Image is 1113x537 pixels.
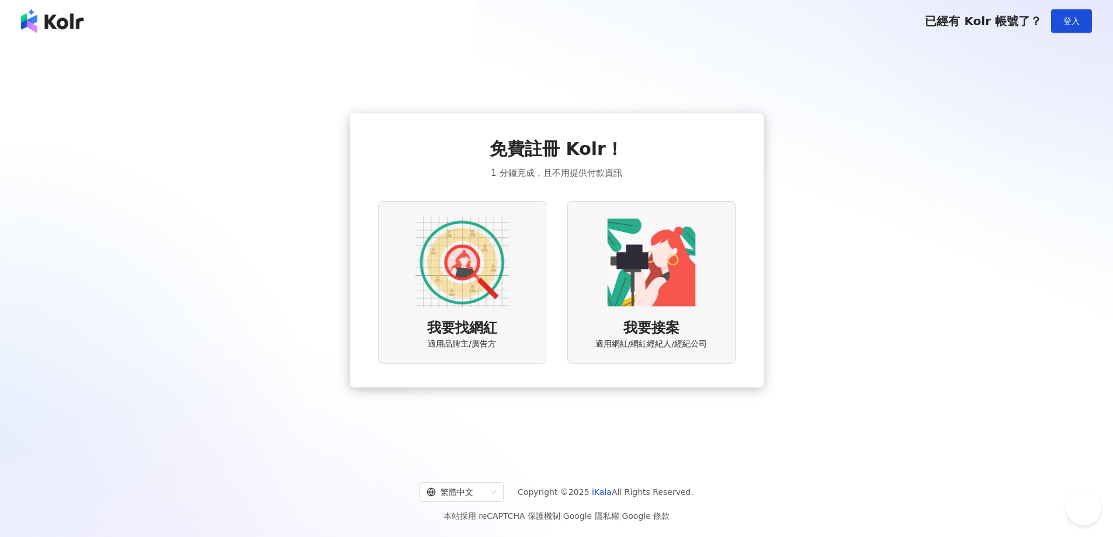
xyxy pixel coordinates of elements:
a: Google 條款 [622,511,670,521]
button: 登入 [1051,9,1092,33]
div: 繁體中文 [427,483,486,501]
span: 適用品牌主/廣告方 [428,338,496,350]
span: 適用網紅/網紅經紀人/經紀公司 [595,338,707,350]
iframe: Help Scout Beacon - Open [1066,490,1101,525]
a: Google 隱私權 [563,511,619,521]
span: | [560,511,563,521]
span: | [619,511,622,521]
span: 我要接案 [623,318,679,338]
span: Copyright © 2025 All Rights Reserved. [518,485,694,499]
img: AD identity option [415,216,509,309]
span: 1 分鐘完成，且不用提供付款資訊 [491,166,622,180]
a: iKala [592,487,612,497]
span: 免費註冊 Kolr！ [490,137,623,161]
span: 我要找網紅 [427,318,497,338]
span: 本站採用 reCAPTCHA 保護機制 [443,509,670,523]
img: KOL identity option [605,216,698,309]
span: 已經有 Kolr 帳號了？ [925,14,1042,28]
img: logo [21,9,84,33]
span: 登入 [1063,16,1080,26]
